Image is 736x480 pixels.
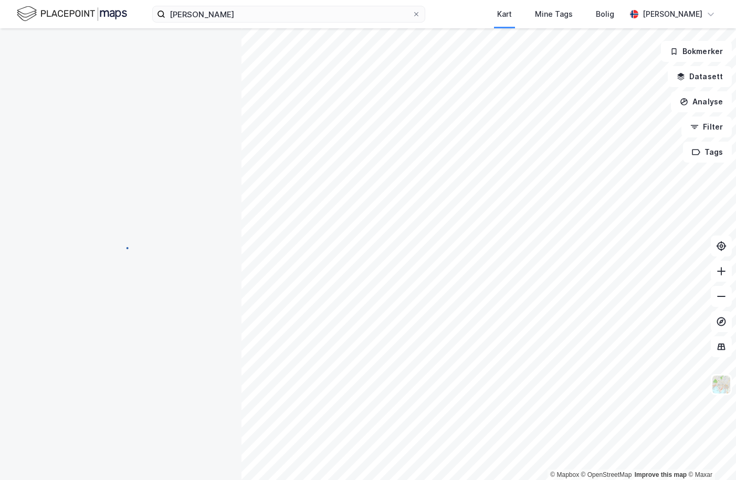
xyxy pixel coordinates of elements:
[535,8,573,20] div: Mine Tags
[581,471,632,478] a: OpenStreetMap
[671,91,732,112] button: Analyse
[112,240,129,257] img: spinner.a6d8c91a73a9ac5275cf975e30b51cfb.svg
[165,6,412,22] input: Søk på adresse, matrikkel, gårdeiere, leietakere eller personer
[635,471,687,478] a: Improve this map
[596,8,614,20] div: Bolig
[550,471,579,478] a: Mapbox
[683,142,732,163] button: Tags
[668,66,732,87] button: Datasett
[17,5,127,23] img: logo.f888ab2527a4732fd821a326f86c7f29.svg
[681,116,732,137] button: Filter
[497,8,512,20] div: Kart
[661,41,732,62] button: Bokmerker
[684,430,736,480] iframe: Chat Widget
[643,8,702,20] div: [PERSON_NAME]
[711,375,731,394] img: Z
